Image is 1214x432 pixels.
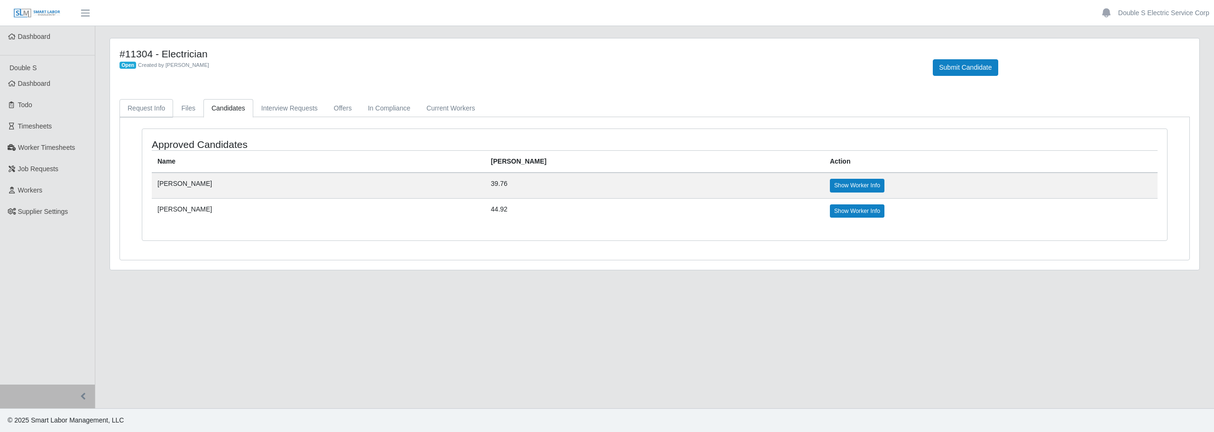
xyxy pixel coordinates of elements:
span: Worker Timesheets [18,144,75,151]
span: Double S [9,64,37,72]
img: SLM Logo [13,8,61,18]
a: Request Info [120,99,173,118]
span: © 2025 Smart Labor Management, LLC [8,416,124,424]
a: In Compliance [360,99,419,118]
span: Open [120,62,136,69]
span: Workers [18,186,43,194]
a: Show Worker Info [830,204,884,218]
th: Action [824,151,1158,173]
td: 44.92 [485,198,824,223]
th: [PERSON_NAME] [485,151,824,173]
span: Timesheets [18,122,52,130]
a: Files [173,99,203,118]
a: Interview Requests [253,99,326,118]
h4: #11304 - Electrician [120,48,919,60]
span: Supplier Settings [18,208,68,215]
a: Show Worker Info [830,179,884,192]
td: [PERSON_NAME] [152,173,485,198]
span: Created by [PERSON_NAME] [138,62,209,68]
span: Job Requests [18,165,59,173]
td: [PERSON_NAME] [152,198,485,223]
h4: Approved Candidates [152,138,562,150]
a: Double S Electric Service Corp [1118,8,1209,18]
span: Dashboard [18,80,51,87]
button: Submit Candidate [933,59,998,76]
span: Dashboard [18,33,51,40]
th: Name [152,151,485,173]
span: Todo [18,101,32,109]
a: Offers [326,99,360,118]
a: Current Workers [418,99,483,118]
td: 39.76 [485,173,824,198]
a: Candidates [203,99,253,118]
